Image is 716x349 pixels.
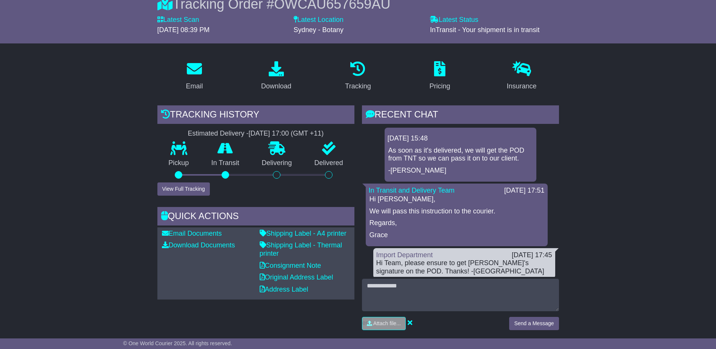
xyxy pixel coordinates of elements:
[157,182,210,196] button: View Full Tracking
[260,262,321,269] a: Consignment Note
[260,241,342,257] a: Shipping Label - Thermal printer
[425,59,455,94] a: Pricing
[162,241,235,249] a: Download Documents
[507,81,537,91] div: Insurance
[260,286,308,293] a: Address Label
[186,81,203,91] div: Email
[430,81,450,91] div: Pricing
[260,230,346,237] a: Shipping Label - A4 printer
[249,130,324,138] div: [DATE] 17:00 (GMT +11)
[509,317,559,330] button: Send a Message
[294,26,343,34] span: Sydney - Botany
[200,159,251,167] p: In Transit
[303,159,354,167] p: Delivered
[376,259,552,275] div: Hi Team, please ensure to get [PERSON_NAME]'s signature on the POD. Thanks! -[GEOGRAPHIC_DATA]
[388,134,533,143] div: [DATE] 15:48
[370,231,544,239] p: Grace
[162,230,222,237] a: Email Documents
[370,219,544,227] p: Regards,
[362,105,559,126] div: RECENT CHAT
[157,130,354,138] div: Estimated Delivery -
[388,167,533,175] p: -[PERSON_NAME]
[157,159,200,167] p: Pickup
[504,187,545,195] div: [DATE] 17:51
[251,159,303,167] p: Delivering
[260,273,333,281] a: Original Address Label
[340,59,376,94] a: Tracking
[256,59,296,94] a: Download
[345,81,371,91] div: Tracking
[388,147,533,163] p: As soon as it's delivered, we will get the POD from TNT so we can pass it on to our client.
[430,16,478,24] label: Latest Status
[369,187,455,194] a: In Transit and Delivery Team
[376,251,433,259] a: Import Department
[157,16,199,24] label: Latest Scan
[123,340,232,346] span: © One World Courier 2025. All rights reserved.
[157,207,354,227] div: Quick Actions
[512,251,552,259] div: [DATE] 17:45
[430,26,539,34] span: InTransit - Your shipment is in transit
[157,26,210,34] span: [DATE] 08:39 PM
[261,81,291,91] div: Download
[370,207,544,216] p: We will pass this instruction to the courier.
[294,16,343,24] label: Latest Location
[181,59,208,94] a: Email
[502,59,542,94] a: Insurance
[157,105,354,126] div: Tracking history
[370,195,544,204] p: Hi [PERSON_NAME],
